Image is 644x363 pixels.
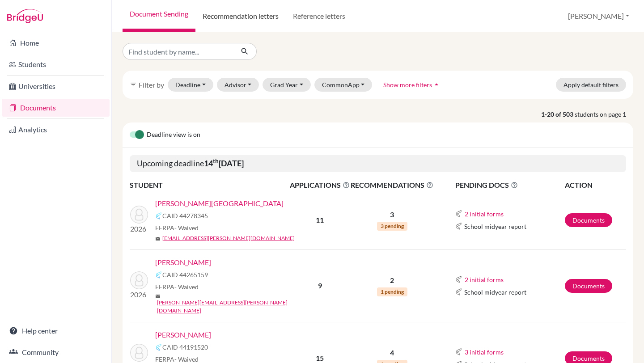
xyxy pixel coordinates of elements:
[155,329,211,340] a: [PERSON_NAME]
[564,179,626,191] th: ACTION
[155,198,284,209] a: [PERSON_NAME][GEOGRAPHIC_DATA]
[455,180,563,190] span: PENDING DOCS
[464,347,504,357] button: 3 initial forms
[155,257,211,268] a: [PERSON_NAME]
[155,223,199,232] span: FERPA
[155,212,162,219] img: Common App logo
[130,344,148,362] img: Korte, Joanie
[162,270,208,279] span: CAID 44265159
[162,342,208,352] span: CAID 44191520
[564,8,633,25] button: [PERSON_NAME]
[2,55,110,73] a: Students
[464,287,526,297] span: School midyear report
[455,223,462,230] img: Common App logo
[162,234,295,242] a: [EMAIL_ADDRESS][PERSON_NAME][DOMAIN_NAME]
[2,34,110,52] a: Home
[130,179,289,191] th: STUDENT
[316,354,324,362] b: 15
[455,348,462,355] img: Common App logo
[204,158,244,168] b: 14 [DATE]
[432,80,441,89] i: arrow_drop_up
[455,210,462,217] img: Common App logo
[455,288,462,295] img: Common App logo
[351,180,433,190] span: RECOMMENDATIONS
[130,289,148,300] p: 2026
[455,276,462,283] img: Common App logo
[130,206,148,224] img: Aguilar, Viena
[174,355,199,363] span: - Waived
[2,343,110,361] a: Community
[174,283,199,291] span: - Waived
[155,282,199,291] span: FERPA
[316,215,324,224] b: 11
[2,121,110,139] a: Analytics
[157,299,296,315] a: [PERSON_NAME][EMAIL_ADDRESS][PERSON_NAME][DOMAIN_NAME]
[7,9,43,23] img: Bridge-U
[130,224,148,234] p: 2026
[351,347,433,358] p: 4
[155,271,162,279] img: Common App logo
[174,224,199,232] span: - Waived
[213,157,219,165] sup: th
[217,78,259,92] button: Advisor
[290,180,350,190] span: APPLICATIONS
[130,81,137,88] i: filter_list
[155,294,161,299] span: mail
[314,78,373,92] button: CommonApp
[155,236,161,241] span: mail
[123,43,233,60] input: Find student by name...
[168,78,213,92] button: Deadline
[351,209,433,220] p: 3
[147,130,200,140] span: Deadline view is on
[2,77,110,95] a: Universities
[565,279,612,293] a: Documents
[377,287,407,296] span: 1 pending
[464,274,504,285] button: 2 initial forms
[464,222,526,231] span: School midyear report
[263,78,311,92] button: Grad Year
[377,222,407,231] span: 3 pending
[565,213,612,227] a: Documents
[556,78,626,92] button: Apply default filters
[541,110,575,119] strong: 1-20 of 503
[162,211,208,220] span: CAID 44278345
[464,209,504,219] button: 2 initial forms
[2,322,110,340] a: Help center
[383,81,432,89] span: Show more filters
[318,281,322,290] b: 9
[130,271,148,289] img: Guerrero, Daniel
[155,344,162,351] img: Common App logo
[139,80,164,89] span: Filter by
[575,110,633,119] span: students on page 1
[2,99,110,117] a: Documents
[351,275,433,286] p: 2
[376,78,449,92] button: Show more filtersarrow_drop_up
[130,155,626,172] h5: Upcoming deadline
